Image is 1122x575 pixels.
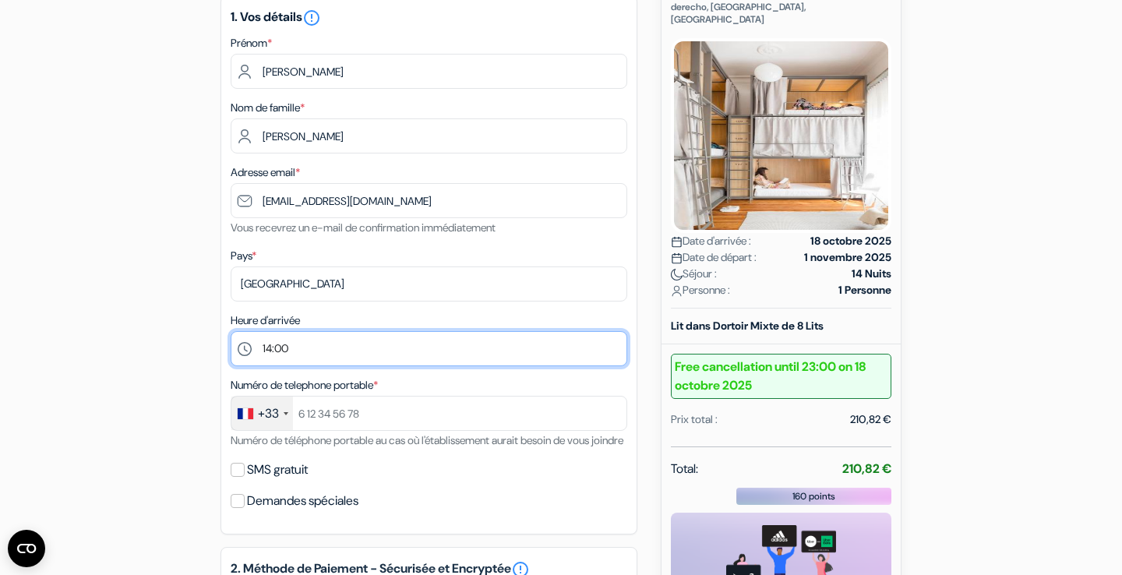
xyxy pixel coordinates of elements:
[671,249,757,266] span: Date de départ :
[231,377,378,393] label: Numéro de telephone portable
[838,282,891,298] strong: 1 Personne
[671,319,824,333] b: Lit dans Dortoir Mixte de 8 Lits
[302,9,321,27] i: error_outline
[247,459,308,481] label: SMS gratuit
[231,220,496,235] small: Vous recevrez un e-mail de confirmation immédiatement
[231,118,627,153] input: Entrer le nom de famille
[671,411,718,428] div: Prix total :
[8,530,45,567] button: Ouvrir le widget CMP
[231,433,623,447] small: Numéro de téléphone portable au cas où l'établissement aurait besoin de vous joindre
[810,233,891,249] strong: 18 octobre 2025
[231,54,627,89] input: Entrez votre prénom
[671,236,683,248] img: calendar.svg
[258,404,279,423] div: +33
[804,249,891,266] strong: 1 novembre 2025
[231,100,305,116] label: Nom de famille
[671,252,683,264] img: calendar.svg
[671,233,751,249] span: Date d'arrivée :
[671,354,891,399] b: Free cancellation until 23:00 on 18 octobre 2025
[671,269,683,280] img: moon.svg
[842,460,891,477] strong: 210,82 €
[671,460,698,478] span: Total:
[231,35,272,51] label: Prénom
[247,490,358,512] label: Demandes spéciales
[231,9,627,27] h5: 1. Vos détails
[231,312,300,329] label: Heure d'arrivée
[852,266,891,282] strong: 14 Nuits
[850,411,891,428] div: 210,82 €
[671,285,683,297] img: user_icon.svg
[792,489,835,503] span: 160 points
[671,282,730,298] span: Personne :
[671,266,717,282] span: Séjour :
[231,248,256,264] label: Pays
[231,396,627,431] input: 6 12 34 56 78
[231,164,300,181] label: Adresse email
[231,397,293,430] div: France: +33
[231,183,627,218] input: Entrer adresse e-mail
[302,9,321,25] a: error_outline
